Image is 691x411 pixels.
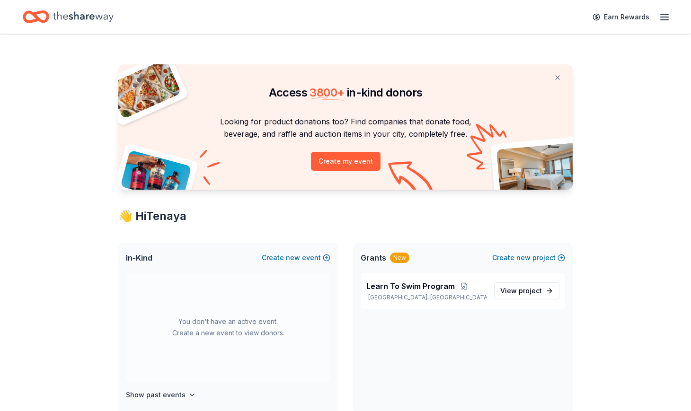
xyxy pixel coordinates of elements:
[126,389,186,401] h4: Show past events
[23,6,114,28] a: Home
[388,161,435,197] img: Curvy arrow
[262,252,330,263] button: Createnewevent
[286,252,300,263] span: new
[390,253,409,263] div: New
[500,285,542,297] span: View
[118,209,573,224] div: 👋 Hi Tenaya
[108,59,182,119] img: Pizza
[587,9,655,26] a: Earn Rewards
[311,152,381,171] button: Create my event
[126,389,196,401] button: Show past events
[366,294,487,301] p: [GEOGRAPHIC_DATA], [GEOGRAPHIC_DATA]
[310,86,344,99] span: 3800 +
[366,280,455,292] span: Learn To Swim Program
[492,252,565,263] button: Createnewproject
[130,115,561,140] p: Looking for product donations too? Find companies that donate food, beverage, and raffle and auct...
[516,252,531,263] span: new
[126,273,330,382] div: You don't have an active event. Create a new event to view donors.
[494,282,559,299] a: View project
[126,252,152,263] span: In-Kind
[269,86,423,99] span: Access in-kind donors
[361,252,386,263] span: Grants
[519,287,542,295] span: project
